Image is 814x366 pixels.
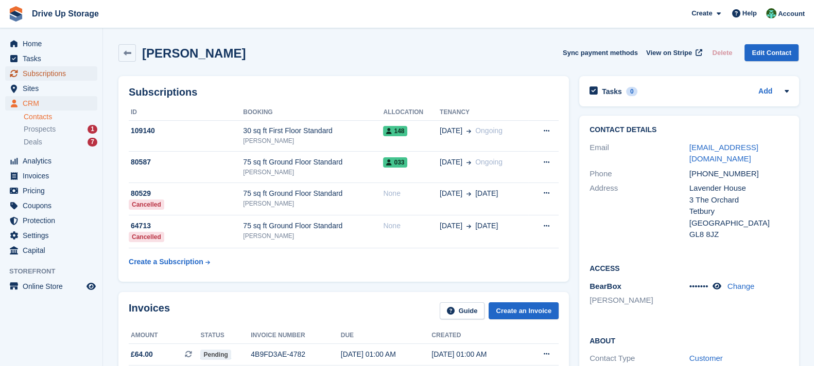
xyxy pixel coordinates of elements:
[24,137,42,147] span: Deals
[590,182,689,241] div: Address
[602,87,622,96] h2: Tasks
[23,66,84,81] span: Subscriptions
[689,206,789,217] div: Tetbury
[243,125,383,136] div: 30 sq ft First Floor Standard
[5,66,97,81] a: menu
[243,199,383,208] div: [PERSON_NAME]
[23,51,84,66] span: Tasks
[766,8,776,19] img: Camille
[383,104,440,121] th: Allocation
[383,157,407,168] span: 033
[251,327,340,344] th: Invoice number
[475,158,503,166] span: Ongoing
[200,327,251,344] th: Status
[778,9,805,19] span: Account
[5,96,97,111] a: menu
[23,213,84,228] span: Protection
[23,243,84,258] span: Capital
[129,157,243,168] div: 80587
[23,154,84,168] span: Analytics
[129,327,200,344] th: Amount
[5,184,97,198] a: menu
[23,96,84,111] span: CRM
[590,335,789,345] h2: About
[642,44,704,61] a: View on Stripe
[742,8,757,19] span: Help
[744,44,799,61] a: Edit Contact
[728,282,755,290] a: Change
[8,6,24,22] img: stora-icon-8386f47178a22dfd0bd8f6a31ec36ba5ce8667c1dd55bd0f319d3a0aa187defe.svg
[475,126,503,135] span: Ongoing
[142,46,246,60] h2: [PERSON_NAME]
[243,157,383,168] div: 75 sq ft Ground Floor Standard
[129,188,243,199] div: 80529
[440,188,462,199] span: [DATE]
[590,263,789,273] h2: Access
[23,198,84,213] span: Coupons
[129,257,203,267] div: Create a Subscription
[590,295,689,306] li: [PERSON_NAME]
[689,217,789,229] div: [GEOGRAPHIC_DATA]
[243,231,383,241] div: [PERSON_NAME]
[341,327,432,344] th: Due
[5,243,97,258] a: menu
[28,5,103,22] a: Drive Up Storage
[5,198,97,213] a: menu
[23,184,84,198] span: Pricing
[5,154,97,168] a: menu
[85,280,97,292] a: Preview store
[129,104,243,121] th: ID
[5,51,97,66] a: menu
[243,221,383,231] div: 75 sq ft Ground Floor Standard
[24,124,56,134] span: Prospects
[708,44,736,61] button: Delete
[23,228,84,243] span: Settings
[243,136,383,145] div: [PERSON_NAME]
[129,199,164,210] div: Cancelled
[341,349,432,360] div: [DATE] 01:00 AM
[23,36,84,51] span: Home
[440,221,462,231] span: [DATE]
[383,188,440,199] div: None
[689,282,708,290] span: •••••••
[590,282,621,290] span: BearBox
[431,327,523,344] th: Created
[626,87,638,96] div: 0
[689,168,789,180] div: [PHONE_NUMBER]
[440,104,528,121] th: Tenancy
[129,232,164,242] div: Cancelled
[440,157,462,168] span: [DATE]
[475,221,498,231] span: [DATE]
[88,138,97,147] div: 7
[23,279,84,294] span: Online Store
[489,302,559,319] a: Create an Invoice
[5,228,97,243] a: menu
[440,125,462,136] span: [DATE]
[5,169,97,183] a: menu
[383,221,440,231] div: None
[9,266,102,277] span: Storefront
[23,169,84,183] span: Invoices
[689,354,723,362] a: Customer
[590,168,689,180] div: Phone
[475,188,498,199] span: [DATE]
[243,104,383,121] th: Booking
[758,86,772,98] a: Add
[440,302,485,319] a: Guide
[5,213,97,228] a: menu
[129,86,559,98] h2: Subscriptions
[88,125,97,134] div: 1
[24,137,97,148] a: Deals 7
[590,142,689,165] div: Email
[5,279,97,294] a: menu
[646,48,692,58] span: View on Stripe
[129,252,210,271] a: Create a Subscription
[131,349,153,360] span: £64.00
[689,194,789,206] div: 3 The Orchard
[689,143,758,163] a: [EMAIL_ADDRESS][DOMAIN_NAME]
[200,350,231,360] span: Pending
[563,44,638,61] button: Sync payment methods
[23,81,84,96] span: Sites
[689,229,789,241] div: GL8 8JZ
[129,302,170,319] h2: Invoices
